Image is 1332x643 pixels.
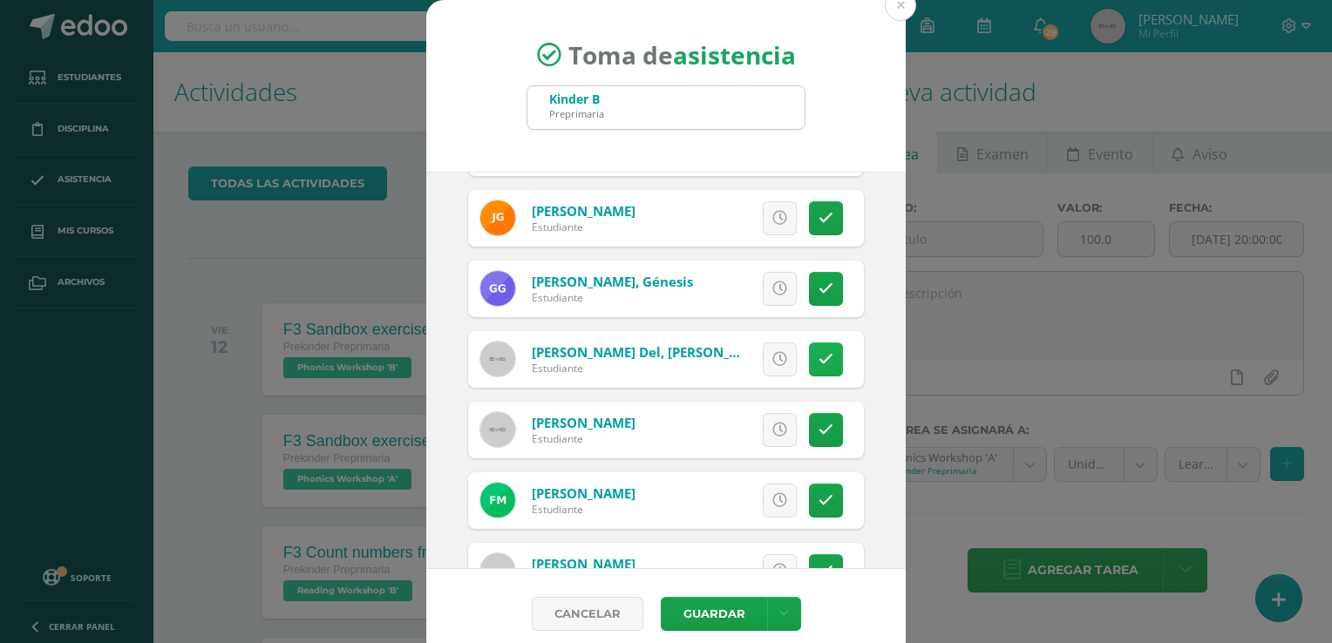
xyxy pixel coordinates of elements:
[568,38,796,71] span: Toma de
[549,91,604,107] div: Kinder B
[532,220,635,234] div: Estudiante
[532,431,635,446] div: Estudiante
[532,414,635,431] a: [PERSON_NAME]
[480,342,515,376] img: 60x60
[480,412,515,447] img: 60x60
[532,343,771,361] a: [PERSON_NAME] del, [PERSON_NAME]
[532,502,635,517] div: Estudiante
[532,484,635,502] a: [PERSON_NAME]
[532,290,693,305] div: Estudiante
[480,271,515,306] img: 6aa6e1bb9b66f96a0da4a019869ca6b4.png
[532,555,635,572] a: [PERSON_NAME]
[480,553,515,588] img: 60x60
[673,38,796,71] strong: asistencia
[527,86,805,129] input: Busca un grado o sección aquí...
[480,483,515,518] img: 7c83430d5a50bc6dfa09b0cbc2f56b5b.png
[532,597,643,631] a: Cancelar
[549,107,604,120] div: Preprimaria
[661,597,767,631] button: Guardar
[532,273,693,290] a: [PERSON_NAME], Génesis
[532,361,741,376] div: Estudiante
[480,200,515,235] img: 9984604beed1a82eb2f2e8d27e0a5a21.png
[532,202,635,220] a: [PERSON_NAME]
